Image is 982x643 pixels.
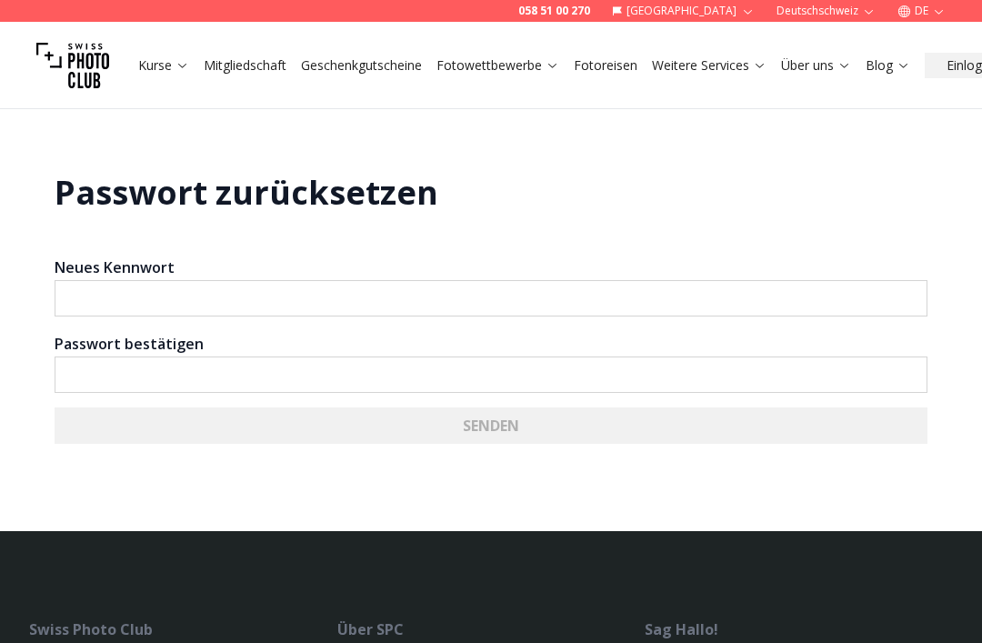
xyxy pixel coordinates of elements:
button: Geschenkgutscheine [294,53,429,78]
button: Kurse [131,53,196,78]
img: Swiss photo club [36,29,109,102]
a: Über uns [781,56,851,75]
a: 058 51 00 270 [518,4,590,18]
button: Über uns [774,53,858,78]
button: Fotoreisen [566,53,645,78]
input: Neues Kennwort [55,280,927,316]
strong: Passwort bestätigen [55,334,204,354]
a: Kurse [138,56,189,75]
a: Blog [866,56,910,75]
a: Mitgliedschaft [204,56,286,75]
strong: Neues Kennwort [55,257,175,277]
div: Sag Hallo! [645,618,953,640]
a: Fotoreisen [574,56,637,75]
h1: Passwort zurücksetzen [55,175,927,211]
button: Fotowettbewerbe [429,53,566,78]
div: Swiss Photo Club [29,618,337,640]
div: Über SPC [337,618,646,640]
b: SENDEN [463,415,519,437]
a: Fotowettbewerbe [436,56,559,75]
a: Geschenkgutscheine [301,56,422,75]
button: SENDEN [55,407,927,444]
button: Blog [858,53,917,78]
button: Mitgliedschaft [196,53,294,78]
a: Weitere Services [652,56,767,75]
button: Weitere Services [645,53,774,78]
input: Passwort bestätigen [55,357,927,393]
